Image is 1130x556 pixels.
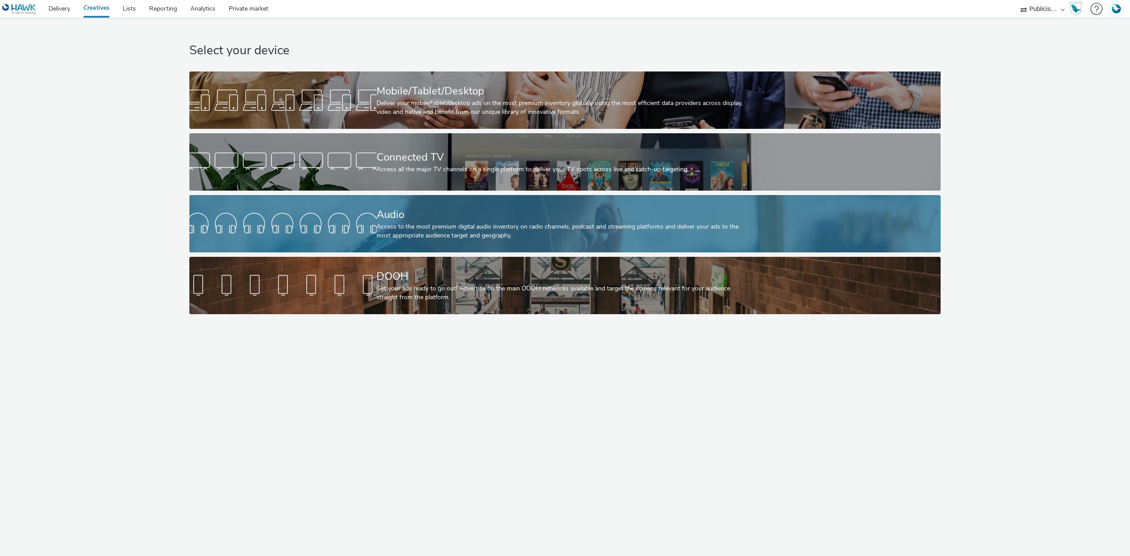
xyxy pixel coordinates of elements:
a: AudioAccess to the most premium digital audio inventory on radio channels, podcast and streaming ... [189,195,941,252]
a: Hawk Academy [1069,2,1086,16]
img: Hawk Academy [1069,2,1082,16]
div: Mobile/Tablet/Desktop [377,83,750,99]
div: Connected TV [377,150,750,165]
a: Mobile/Tablet/DesktopDeliver your mobile/tablet/desktop ads on the most premium inventory globall... [189,71,941,129]
div: Audio [377,207,750,222]
div: Access all the major TV channels on a single platform to deliver your TV spots across live and ca... [377,165,750,174]
div: Deliver your mobile/tablet/desktop ads on the most premium inventory globally using the most effi... [377,99,750,117]
div: DOOH [377,269,750,284]
div: Access to the most premium digital audio inventory on radio channels, podcast and streaming platf... [377,222,750,240]
img: Account FR [1110,2,1123,15]
a: Connected TVAccess all the major TV channels on a single platform to deliver your TV spots across... [189,133,941,191]
h1: Select your device [189,42,941,59]
img: undefined Logo [2,4,36,15]
a: DOOHGet your ads ready to go out! Advertise on the main DOOH networks available and target the sc... [189,257,941,314]
div: Get your ads ready to go out! Advertise on the main DOOH networks available and target the screen... [377,284,750,302]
